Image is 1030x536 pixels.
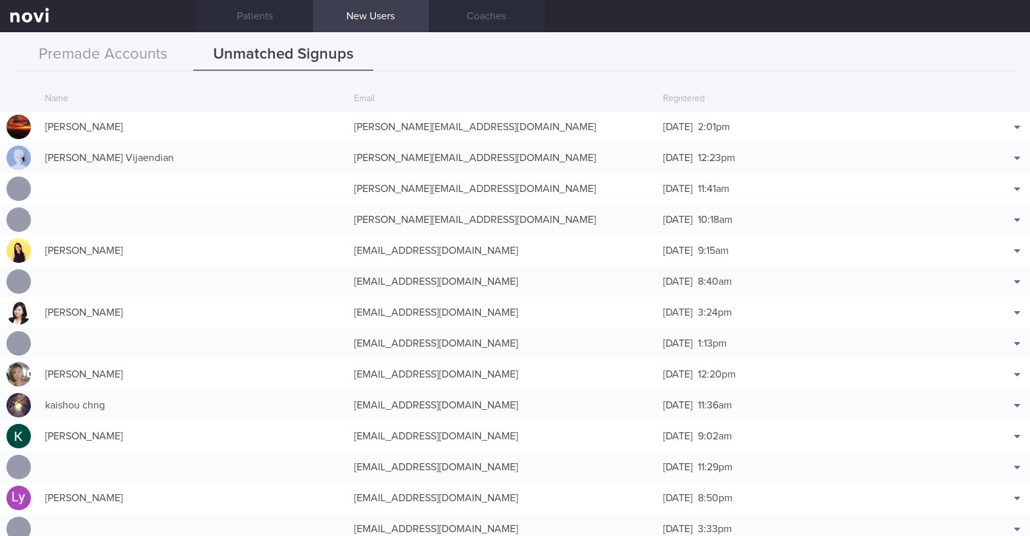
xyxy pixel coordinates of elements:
[348,87,657,111] div: Email
[698,184,729,194] span: 11:41am
[39,361,348,387] div: [PERSON_NAME]
[348,145,657,171] div: [PERSON_NAME][EMAIL_ADDRESS][DOMAIN_NAME]
[348,392,657,418] div: [EMAIL_ADDRESS][DOMAIN_NAME]
[663,524,693,534] span: [DATE]
[348,238,657,263] div: [EMAIL_ADDRESS][DOMAIN_NAME]
[13,39,193,71] button: Premade Accounts
[698,153,735,163] span: 12:23pm
[39,300,348,325] div: [PERSON_NAME]
[663,184,693,194] span: [DATE]
[663,431,693,441] span: [DATE]
[348,269,657,294] div: [EMAIL_ADDRESS][DOMAIN_NAME]
[39,485,348,511] div: [PERSON_NAME]
[348,361,657,387] div: [EMAIL_ADDRESS][DOMAIN_NAME]
[39,392,348,418] div: kaishou chng
[663,122,693,132] span: [DATE]
[348,300,657,325] div: [EMAIL_ADDRESS][DOMAIN_NAME]
[193,39,373,71] button: Unmatched Signups
[663,215,693,225] span: [DATE]
[663,462,693,472] span: [DATE]
[698,431,732,441] span: 9:02am
[39,145,348,171] div: [PERSON_NAME] Vijaendian
[348,485,657,511] div: [EMAIL_ADDRESS][DOMAIN_NAME]
[663,307,693,318] span: [DATE]
[698,338,727,349] span: 1:13pm
[698,524,732,534] span: 3:33pm
[348,114,657,140] div: [PERSON_NAME][EMAIL_ADDRESS][DOMAIN_NAME]
[348,176,657,202] div: [PERSON_NAME][EMAIL_ADDRESS][DOMAIN_NAME]
[39,423,348,449] div: [PERSON_NAME]
[698,215,733,225] span: 10:18am
[698,369,736,379] span: 12:20pm
[39,114,348,140] div: [PERSON_NAME]
[348,454,657,480] div: [EMAIL_ADDRESS][DOMAIN_NAME]
[348,330,657,356] div: [EMAIL_ADDRESS][DOMAIN_NAME]
[698,245,729,256] span: 9:15am
[663,493,693,503] span: [DATE]
[39,238,348,263] div: [PERSON_NAME]
[663,338,693,349] span: [DATE]
[698,307,732,318] span: 3:24pm
[698,122,730,132] span: 2:01pm
[663,245,693,256] span: [DATE]
[698,276,732,287] span: 8:40am
[663,400,693,410] span: [DATE]
[698,462,733,472] span: 11:29pm
[663,369,693,379] span: [DATE]
[348,207,657,233] div: [PERSON_NAME][EMAIL_ADDRESS][DOMAIN_NAME]
[698,493,733,503] span: 8:50pm
[657,87,966,111] div: Registered
[698,400,732,410] span: 11:36am
[39,87,348,111] div: Name
[348,423,657,449] div: [EMAIL_ADDRESS][DOMAIN_NAME]
[663,276,693,287] span: [DATE]
[663,153,693,163] span: [DATE]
